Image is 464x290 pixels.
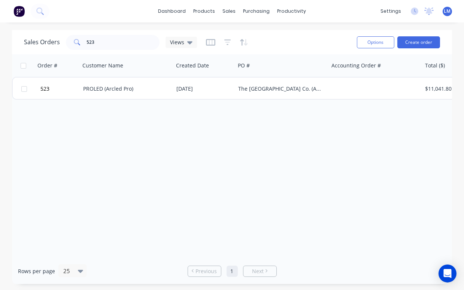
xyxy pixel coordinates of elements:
[227,266,238,277] a: Page 1 is your current page
[444,8,451,15] span: LM
[185,266,280,277] ul: Pagination
[273,6,310,17] div: productivity
[425,62,445,69] div: Total ($)
[238,62,250,69] div: PO #
[83,85,166,93] div: PROLED (Arcled Pro)
[219,6,239,17] div: sales
[357,36,394,48] button: Options
[13,6,25,17] img: Factory
[24,39,60,46] h1: Sales Orders
[243,268,276,275] a: Next page
[239,6,273,17] div: purchasing
[176,62,209,69] div: Created Date
[40,85,49,93] span: 523
[377,6,405,17] div: settings
[87,35,160,50] input: Search...
[397,36,440,48] button: Create order
[439,265,457,283] div: Open Intercom Messenger
[18,268,55,275] span: Rows per page
[331,62,381,69] div: Accounting Order #
[189,6,219,17] div: products
[176,85,232,93] div: [DATE]
[252,268,264,275] span: Next
[170,38,184,46] span: Views
[195,268,217,275] span: Previous
[38,78,83,100] button: 523
[154,6,189,17] a: dashboard
[238,85,321,93] div: The [GEOGRAPHIC_DATA] Co. (ACT)
[82,62,123,69] div: Customer Name
[188,268,221,275] a: Previous page
[37,62,57,69] div: Order #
